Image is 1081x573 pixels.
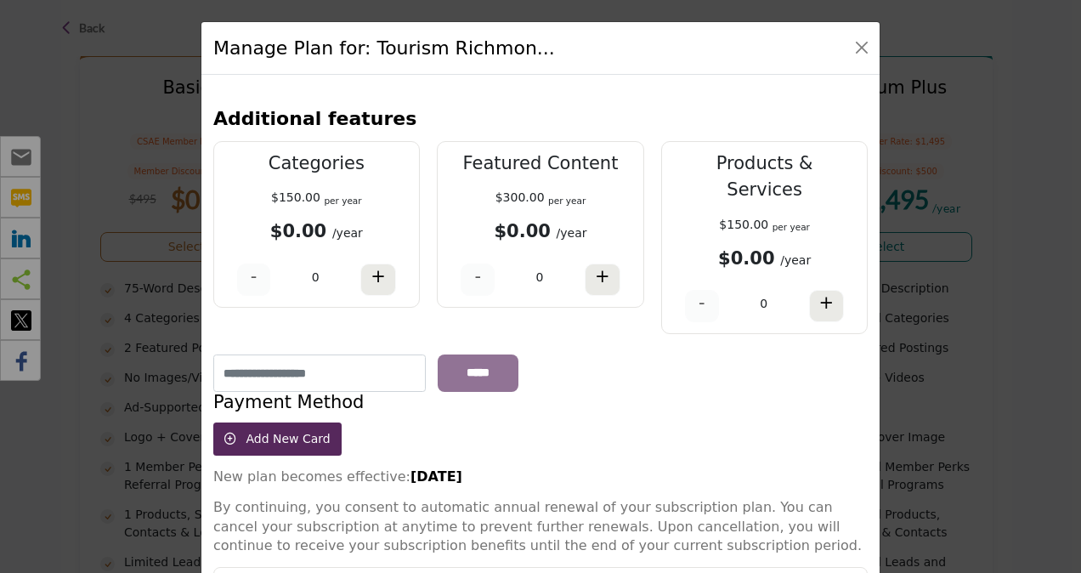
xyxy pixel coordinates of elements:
button: + [809,290,845,322]
p: Products & Services [677,150,852,204]
sub: per year [324,196,361,206]
h4: + [371,266,386,287]
h4: + [819,292,835,314]
button: Add New Card [213,423,342,456]
span: $150.00 [271,190,320,204]
p: Categories [229,150,405,178]
p: 0 [312,269,320,286]
b: $0.00 [494,221,550,241]
b: $0.00 [718,248,774,269]
h4: Payment Method [213,392,868,413]
span: $300.00 [495,190,545,204]
button: Close [850,36,874,60]
span: /year [332,226,363,240]
button: + [360,264,396,296]
p: By continuing, you consent to automatic annual renewal of your subscription plan. You can cancel ... [213,498,868,555]
span: $150.00 [719,218,768,231]
h3: Additional features [213,105,416,133]
p: New plan becomes effective: [213,468,868,486]
span: Add New Card [246,432,330,445]
b: $0.00 [270,221,326,241]
sub: per year [773,222,810,232]
strong: [DATE] [410,468,462,485]
p: 0 [536,269,544,286]
p: Featured Content [453,150,628,178]
span: /year [780,253,811,267]
h1: Manage Plan for: Tourism Richmon... [213,34,555,62]
span: /year [557,226,587,240]
sub: per year [548,196,586,206]
h4: + [595,266,610,287]
button: + [585,264,620,296]
p: 0 [760,295,767,313]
